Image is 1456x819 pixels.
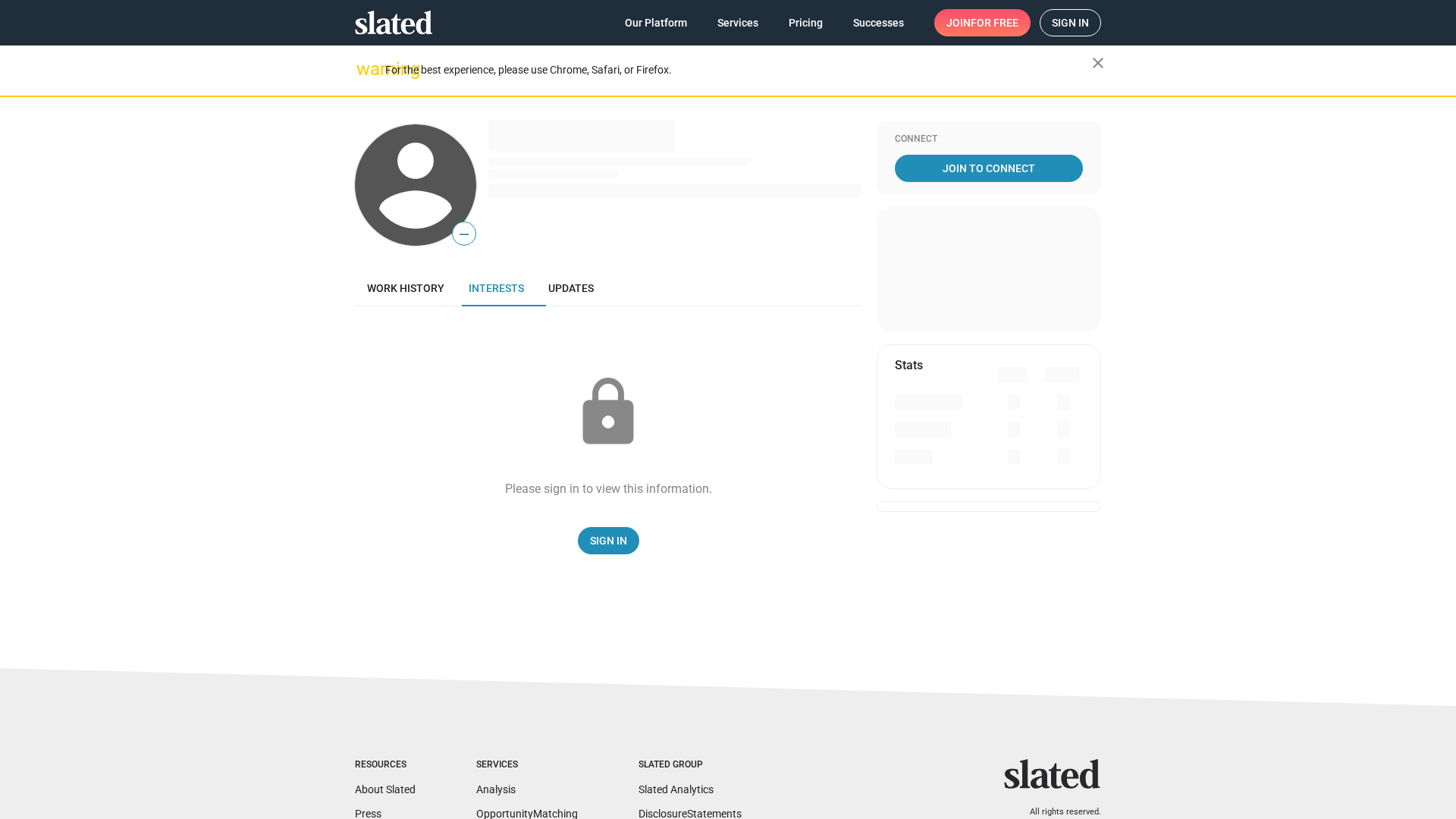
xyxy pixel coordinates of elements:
[536,270,606,306] a: Updates
[1052,10,1089,36] span: Sign in
[853,9,904,36] span: Successes
[355,759,416,771] div: Resources
[946,9,1018,36] span: Join
[355,783,416,795] a: About Slated
[367,282,444,294] span: Work history
[789,9,823,36] span: Pricing
[356,60,375,78] mat-icon: warning
[457,270,536,306] a: Interests
[895,133,1083,146] div: Connect
[717,9,758,36] span: Services
[469,282,524,294] span: Interests
[971,9,1018,36] span: for free
[505,481,712,497] div: Please sign in to view this information.
[705,9,770,36] a: Services
[476,759,578,771] div: Services
[578,527,639,554] a: Sign In
[453,224,475,244] span: —
[355,270,457,306] a: Work history
[625,9,687,36] span: Our Platform
[934,9,1031,36] a: Joinfor free
[613,9,699,36] a: Our Platform
[1040,9,1101,36] a: Sign in
[777,9,835,36] a: Pricing
[385,60,1092,80] div: For the best experience, please use Chrome, Safari, or Firefox.
[639,783,714,795] a: Slated Analytics
[1089,54,1107,72] mat-icon: close
[476,783,516,795] a: Analysis
[841,9,916,36] a: Successes
[895,357,923,373] mat-card-title: Stats
[570,375,646,450] mat-icon: lock
[590,527,627,554] span: Sign In
[548,282,594,294] span: Updates
[895,155,1083,182] a: Join To Connect
[898,155,1080,182] span: Join To Connect
[639,759,742,771] div: Slated Group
